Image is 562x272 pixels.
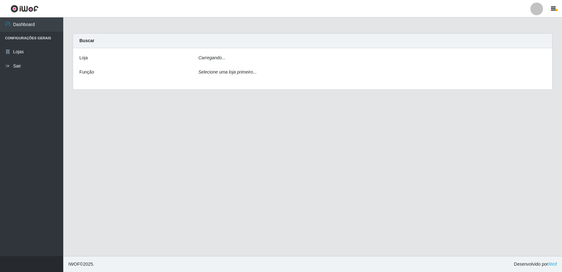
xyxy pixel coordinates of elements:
a: iWof [548,262,557,267]
img: CoreUI Logo [10,5,39,13]
span: Desenvolvido por [514,261,557,268]
span: IWOF [68,262,80,267]
label: Função [79,69,94,75]
strong: Buscar [79,38,94,43]
i: Selecione uma loja primeiro... [198,69,256,74]
i: Carregando... [198,55,225,60]
label: Loja [79,55,88,61]
span: © 2025 . [68,261,94,268]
